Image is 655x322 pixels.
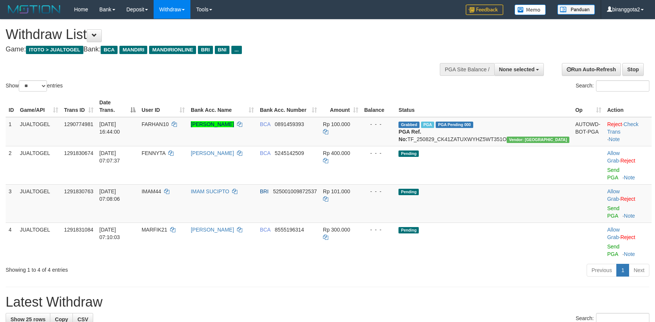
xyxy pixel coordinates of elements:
[466,5,503,15] img: Feedback.jpg
[604,184,652,223] td: ·
[323,188,350,194] span: Rp 101.000
[361,96,396,117] th: Balance
[364,188,393,195] div: - - -
[320,96,361,117] th: Amount: activate to sort column ascending
[323,121,350,127] span: Rp 100.000
[142,121,169,127] span: FARHAN10
[576,80,649,92] label: Search:
[64,227,94,233] span: 1291831084
[562,63,621,76] a: Run Auto-Refresh
[629,264,649,277] a: Next
[607,227,620,240] a: Allow Grab
[395,117,572,146] td: TF_250829_CK41ZATUXWYHZ5WT351O
[436,122,473,128] span: PGA Pending
[572,96,604,117] th: Op: activate to sort column ascending
[507,137,569,143] span: Vendor URL: https://checkout4.1velocity.biz
[607,150,620,164] span: ·
[620,234,635,240] a: Reject
[142,227,167,233] span: MARFIK21
[139,96,188,117] th: User ID: activate to sort column ascending
[6,96,17,117] th: ID
[607,244,620,257] a: Send PGA
[494,63,544,76] button: None selected
[364,149,393,157] div: - - -
[607,188,620,202] a: Allow Grab
[607,121,638,135] a: Check Trans
[6,117,17,146] td: 1
[198,46,213,54] span: BRI
[604,223,652,261] td: ·
[275,150,304,156] span: Copy 5245142509 to clipboard
[398,227,419,233] span: Pending
[17,96,61,117] th: Game/API: activate to sort column ascending
[64,121,94,127] span: 1290774981
[607,150,620,164] a: Allow Grab
[6,4,63,15] img: MOTION_logo.png
[609,136,620,142] a: Note
[260,150,270,156] span: BCA
[26,46,83,54] span: ITOTO > JUALTOGEL
[607,121,622,127] a: Reject
[64,188,94,194] span: 1291830763
[364,226,393,233] div: - - -
[616,264,629,277] a: 1
[6,80,63,92] label: Show entries
[398,189,419,195] span: Pending
[6,46,429,53] h4: Game: Bank:
[6,146,17,184] td: 2
[622,63,644,76] a: Stop
[607,188,620,202] span: ·
[515,5,546,15] img: Button%20Memo.svg
[17,223,61,261] td: JUALTOGEL
[191,150,234,156] a: [PERSON_NAME]
[260,188,269,194] span: BRI
[395,96,572,117] th: Status
[19,80,47,92] select: Showentries
[607,205,620,219] a: Send PGA
[607,227,620,240] span: ·
[100,150,120,164] span: [DATE] 07:07:37
[231,46,241,54] span: ...
[142,150,166,156] span: FENNYTA
[260,227,270,233] span: BCA
[440,63,494,76] div: PGA Site Balance /
[398,129,421,142] b: PGA Ref. No:
[323,227,350,233] span: Rp 300.000
[100,188,120,202] span: [DATE] 07:08:06
[398,150,419,157] span: Pending
[100,121,120,135] span: [DATE] 16:44:00
[101,46,118,54] span: BCA
[275,121,304,127] span: Copy 0891459393 to clipboard
[17,184,61,223] td: JUALTOGEL
[191,227,234,233] a: [PERSON_NAME]
[142,188,161,194] span: IMAM44
[17,117,61,146] td: JUALTOGEL
[624,251,635,257] a: Note
[607,167,620,181] a: Send PGA
[100,227,120,240] span: [DATE] 07:10:03
[6,295,649,310] h1: Latest Withdraw
[624,175,635,181] a: Note
[557,5,595,15] img: panduan.png
[215,46,229,54] span: BNI
[149,46,196,54] span: MANDIRIONLINE
[257,96,320,117] th: Bank Acc. Number: activate to sort column ascending
[97,96,139,117] th: Date Trans.: activate to sort column descending
[364,120,393,128] div: - - -
[260,121,270,127] span: BCA
[17,146,61,184] td: JUALTOGEL
[604,146,652,184] td: ·
[191,121,234,127] a: [PERSON_NAME]
[499,66,535,72] span: None selected
[604,117,652,146] td: · ·
[604,96,652,117] th: Action
[6,27,429,42] h1: Withdraw List
[620,158,635,164] a: Reject
[64,150,94,156] span: 1291830674
[119,46,147,54] span: MANDIRI
[421,122,434,128] span: Marked by biranggota2
[188,96,257,117] th: Bank Acc. Name: activate to sort column ascending
[6,184,17,223] td: 3
[624,213,635,219] a: Note
[6,263,267,274] div: Showing 1 to 4 of 4 entries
